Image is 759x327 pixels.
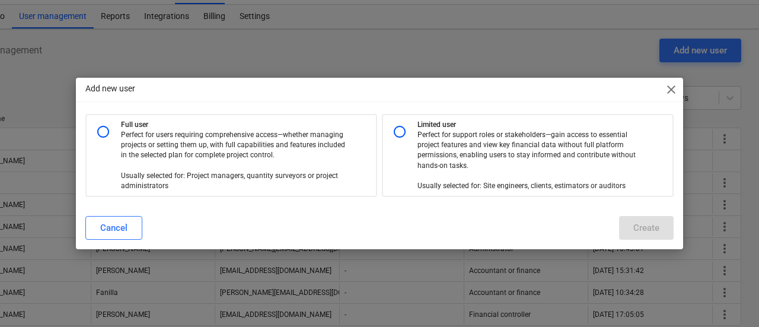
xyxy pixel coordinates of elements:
[417,130,649,191] p: Perfect for support roles or stakeholders—gain access to essential project features and view key ...
[85,216,142,240] button: Cancel
[382,114,674,197] div: Limited userPerfect for support roles or stakeholders—gain access to essential project features a...
[121,130,352,191] p: Perfect for users requiring comprehensive access—whether managing projects or setting them up, wi...
[85,82,135,95] p: Add new user
[664,82,678,97] span: close
[417,120,668,130] p: Limited user
[700,270,759,327] iframe: Chat Widget
[85,114,377,197] div: Full userPerfect for users requiring comprehensive access—whether managing projects or setting th...
[100,220,127,236] div: Cancel
[121,120,371,130] p: Full user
